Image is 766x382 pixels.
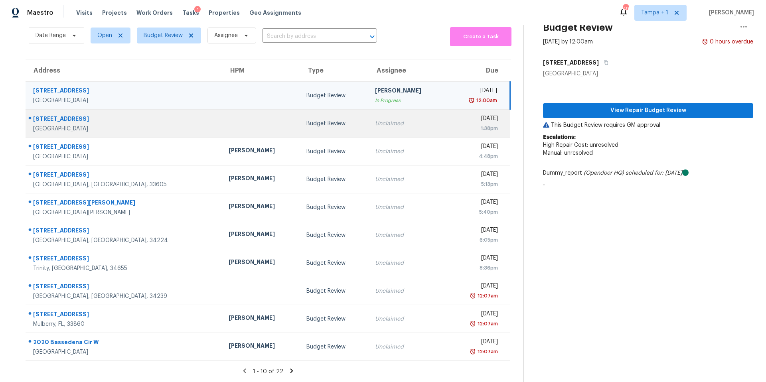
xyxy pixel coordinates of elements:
div: [GEOGRAPHIC_DATA] [33,153,216,161]
div: [GEOGRAPHIC_DATA] [543,70,753,78]
span: Assignee [214,32,238,39]
input: Search by address [262,30,355,43]
div: [DATE] by 12:00am [543,38,593,46]
div: In Progress [375,96,440,104]
div: Budget Review [306,92,362,100]
b: Escalations: [543,134,576,140]
div: [GEOGRAPHIC_DATA], [GEOGRAPHIC_DATA], 34224 [33,236,216,244]
div: [GEOGRAPHIC_DATA] [33,348,216,356]
div: [STREET_ADDRESS][PERSON_NAME] [33,199,216,209]
th: HPM [222,59,300,82]
div: [DATE] [453,170,498,180]
div: [GEOGRAPHIC_DATA] [33,96,216,104]
span: Work Orders [136,9,173,17]
div: Budget Review [306,148,362,156]
div: Budget Review [306,259,362,267]
span: View Repair Budget Review [549,106,747,116]
div: Budget Review [306,343,362,351]
div: [DATE] [453,282,498,292]
div: [PERSON_NAME] [229,314,294,324]
div: [STREET_ADDRESS] [33,143,216,153]
div: Unclaimed [375,343,440,351]
div: [PERSON_NAME] [229,230,294,240]
span: Date Range [36,32,66,39]
button: Create a Task [450,27,511,46]
th: Address [26,59,222,82]
span: Visits [76,9,93,17]
div: Mulberry, FL, 33860 [33,320,216,328]
div: 12:07am [476,348,498,356]
div: [DATE] [453,114,498,124]
div: Unclaimed [375,231,440,239]
div: [STREET_ADDRESS] [33,254,216,264]
div: Unclaimed [375,175,440,183]
img: Overdue Alarm Icon [470,348,476,356]
div: Budget Review [306,231,362,239]
div: [PERSON_NAME] [229,342,294,352]
span: Tasks [182,10,199,16]
div: [GEOGRAPHIC_DATA], [GEOGRAPHIC_DATA], 33605 [33,181,216,189]
div: [GEOGRAPHIC_DATA], [GEOGRAPHIC_DATA], 34239 [33,292,216,300]
div: [STREET_ADDRESS] [33,226,216,236]
div: [STREET_ADDRESS] [33,115,216,125]
span: Create a Task [454,32,507,41]
th: Assignee [369,59,446,82]
div: 8:36pm [453,264,498,272]
div: 6:05pm [453,236,498,244]
div: [PERSON_NAME] [229,258,294,268]
button: View Repair Budget Review [543,103,753,118]
div: Budget Review [306,287,362,295]
i: (Opendoor HQ) [584,170,624,176]
div: 49 [623,5,628,13]
span: Manual: unresolved [543,150,593,156]
th: Type [300,59,369,82]
div: [DATE] [453,310,498,320]
div: Unclaimed [375,203,440,211]
span: [PERSON_NAME] [706,9,754,17]
span: Geo Assignments [249,9,301,17]
div: 5:13pm [453,180,498,188]
span: High Repair Cost: unresolved [543,142,618,148]
span: Open [97,32,112,39]
div: [STREET_ADDRESS] [33,171,216,181]
button: Open [367,31,378,42]
div: Budget Review [306,120,362,128]
div: [DATE] [453,87,497,96]
div: [DATE] [453,142,498,152]
img: Overdue Alarm Icon [468,96,475,104]
div: Trinity, [GEOGRAPHIC_DATA], 34655 [33,264,216,272]
th: Due [446,59,510,82]
div: 2020 Bassedena Cir W [33,338,216,348]
div: 1:38pm [453,124,498,132]
div: Budget Review [306,315,362,323]
span: Projects [102,9,127,17]
div: [DATE] [453,338,498,348]
div: [DATE] [453,226,498,236]
h2: Budget Review [543,24,613,32]
div: 1 [194,6,201,14]
div: [PERSON_NAME] [229,146,294,156]
p: - [543,181,753,189]
div: [STREET_ADDRESS] [33,87,216,96]
div: Unclaimed [375,148,440,156]
div: Budget Review [306,203,362,211]
div: Unclaimed [375,259,440,267]
div: Budget Review [306,175,362,183]
div: 12:07am [476,320,498,328]
div: 0 hours overdue [708,38,753,46]
div: 5:40pm [453,208,498,216]
span: Maestro [27,9,53,17]
div: [PERSON_NAME] [375,87,440,96]
div: [GEOGRAPHIC_DATA][PERSON_NAME] [33,209,216,217]
img: Overdue Alarm Icon [702,38,708,46]
div: Unclaimed [375,315,440,323]
div: Unclaimed [375,120,440,128]
span: 1 - 10 of 22 [253,369,283,374]
button: Copy Address [599,55,610,70]
div: [PERSON_NAME] [229,202,294,212]
span: Properties [209,9,240,17]
div: [GEOGRAPHIC_DATA] [33,125,216,133]
i: scheduled for: [DATE] [626,170,682,176]
p: This Budget Review requires GM approval [543,121,753,129]
div: 12:00am [475,96,497,104]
